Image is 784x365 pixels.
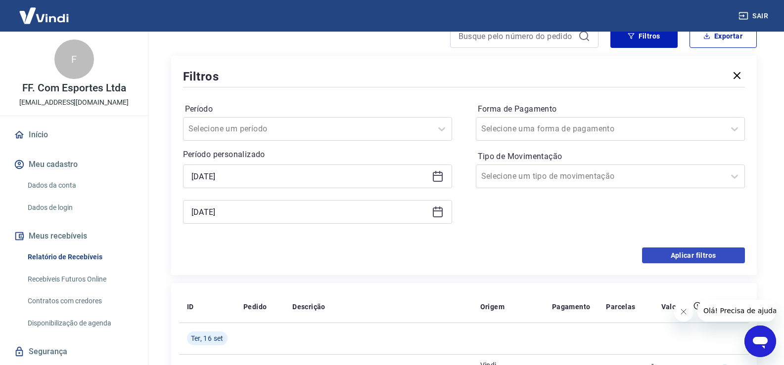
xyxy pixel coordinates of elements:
iframe: Mensagem da empresa [697,300,776,322]
p: FF. Com Esportes Ltda [22,83,126,93]
p: Parcelas [606,302,635,312]
button: Sair [737,7,772,25]
p: Pedido [243,302,267,312]
p: Período personalizado [183,149,452,161]
iframe: Botão para abrir a janela de mensagens [744,325,776,357]
button: Aplicar filtros [642,247,745,263]
label: Período [185,103,450,115]
a: Contratos com credores [24,291,136,311]
a: Início [12,124,136,146]
button: Meu cadastro [12,154,136,175]
a: Disponibilização de agenda [24,313,136,333]
p: [EMAIL_ADDRESS][DOMAIN_NAME] [19,97,129,108]
button: Meus recebíveis [12,225,136,247]
p: ID [187,302,194,312]
p: Origem [480,302,505,312]
a: Dados da conta [24,175,136,196]
a: Dados de login [24,198,136,218]
input: Busque pelo número do pedido [459,29,574,43]
div: F [54,40,94,79]
label: Forma de Pagamento [478,103,743,115]
button: Filtros [610,24,678,48]
p: Valor Líq. [661,302,693,312]
label: Tipo de Movimentação [478,151,743,162]
p: Pagamento [552,302,591,312]
input: Data final [191,204,428,219]
iframe: Fechar mensagem [674,302,693,322]
a: Segurança [12,341,136,363]
p: Descrição [292,302,325,312]
a: Recebíveis Futuros Online [24,269,136,289]
span: Olá! Precisa de ajuda? [6,7,83,15]
button: Exportar [690,24,757,48]
a: Relatório de Recebíveis [24,247,136,267]
input: Data inicial [191,169,428,184]
img: Vindi [12,0,76,31]
h5: Filtros [183,69,220,84]
span: Ter, 16 set [191,333,224,343]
